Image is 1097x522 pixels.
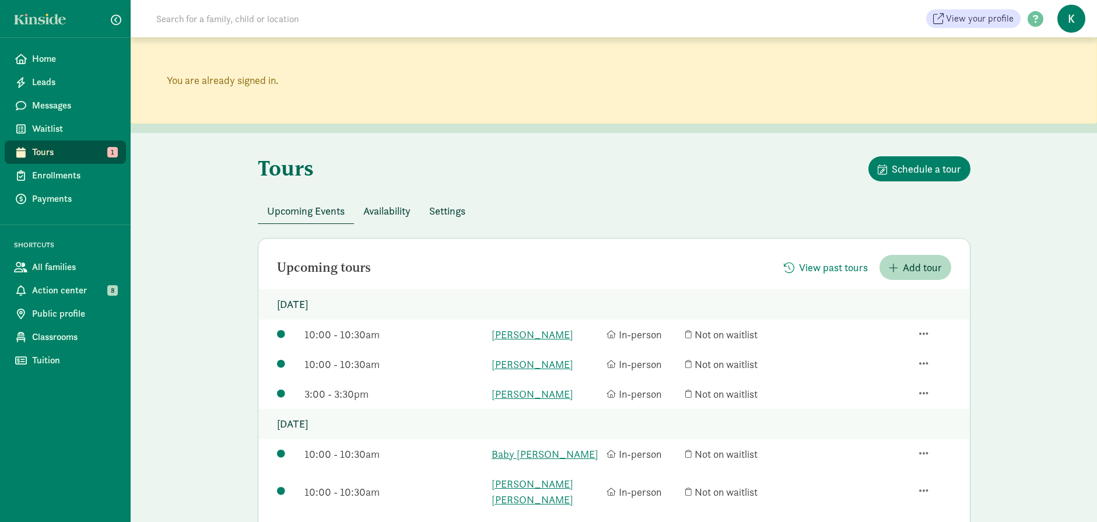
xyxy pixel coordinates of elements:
[607,484,679,500] div: In-person
[5,71,126,94] a: Leads
[492,327,601,342] a: [PERSON_NAME]
[258,156,314,180] h1: Tours
[892,161,961,177] span: Schedule a tour
[32,283,117,297] span: Action center
[429,203,465,219] span: Settings
[32,260,117,274] span: All families
[5,187,126,211] a: Payments
[32,145,117,159] span: Tours
[32,99,117,113] span: Messages
[5,141,126,164] a: Tours 1
[149,55,1079,106] p: You are already signed in.
[5,164,126,187] a: Enrollments
[107,285,118,296] span: 8
[685,446,794,462] div: Not on waitlist
[946,12,1014,26] span: View your profile
[868,156,970,181] button: Schedule a tour
[5,349,126,372] a: Tuition
[258,198,354,223] button: Upcoming Events
[258,289,970,320] p: [DATE]
[5,47,126,71] a: Home
[32,122,117,136] span: Waitlist
[879,255,951,280] button: Add tour
[32,330,117,344] span: Classrooms
[32,353,117,367] span: Tuition
[774,255,877,280] button: View past tours
[258,409,970,439] p: [DATE]
[304,356,486,372] div: 10:00 - 10:30am
[799,260,868,275] span: View past tours
[5,325,126,349] a: Classrooms
[32,192,117,206] span: Payments
[304,484,486,500] div: 10:00 - 10:30am
[5,279,126,302] a: Action center 8
[1057,5,1085,33] span: K
[32,307,117,321] span: Public profile
[607,446,679,462] div: In-person
[304,446,486,462] div: 10:00 - 10:30am
[267,203,345,219] span: Upcoming Events
[32,169,117,183] span: Enrollments
[492,386,601,402] a: [PERSON_NAME]
[304,327,486,342] div: 10:00 - 10:30am
[354,198,420,223] button: Availability
[903,260,942,275] span: Add tour
[685,484,794,500] div: Not on waitlist
[685,356,794,372] div: Not on waitlist
[607,386,679,402] div: In-person
[32,75,117,89] span: Leads
[1039,466,1097,522] iframe: Chat Widget
[5,117,126,141] a: Waitlist
[492,446,601,462] a: Baby [PERSON_NAME]
[685,327,794,342] div: Not on waitlist
[5,94,126,117] a: Messages
[32,52,117,66] span: Home
[420,198,475,223] button: Settings
[363,203,411,219] span: Availability
[304,386,486,402] div: 3:00 - 3:30pm
[926,9,1021,28] a: View your profile
[607,356,679,372] div: In-person
[492,356,601,372] a: [PERSON_NAME]
[5,255,126,279] a: All families
[492,476,601,507] a: [PERSON_NAME] [PERSON_NAME]
[685,386,794,402] div: Not on waitlist
[774,261,877,275] a: View past tours
[107,147,118,157] span: 1
[607,327,679,342] div: In-person
[5,302,126,325] a: Public profile
[149,7,476,30] input: Search for a family, child or location
[277,261,371,275] h2: Upcoming tours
